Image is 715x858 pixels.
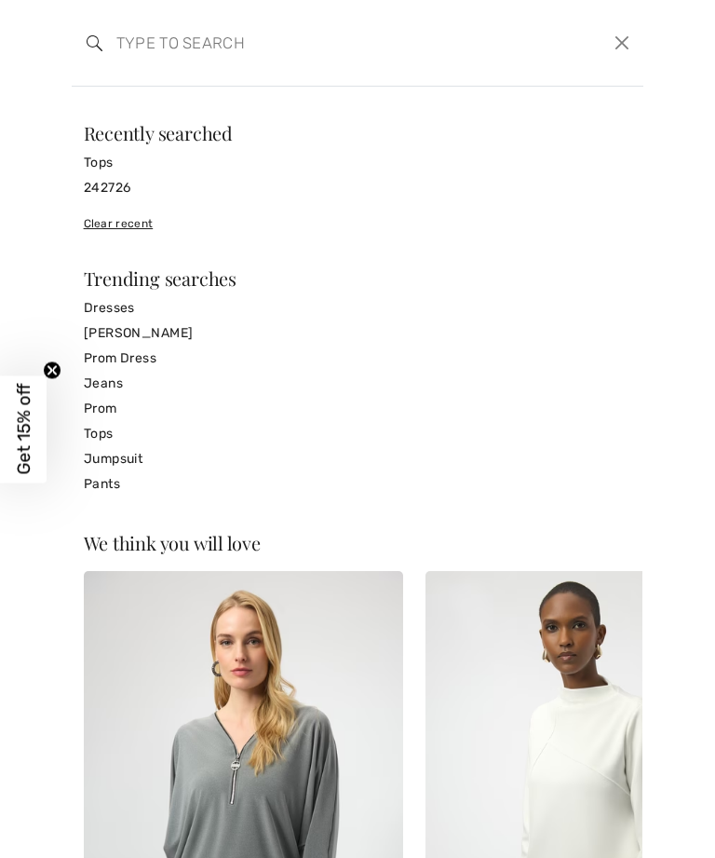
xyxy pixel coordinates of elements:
[13,384,34,475] span: Get 15% off
[84,269,632,288] div: Trending searches
[84,175,632,200] a: 242726
[84,471,632,497] a: Pants
[102,15,494,71] input: TYPE TO SEARCH
[84,396,632,421] a: Prom
[84,215,632,232] div: Clear recent
[609,29,636,57] button: Close
[84,295,632,320] a: Dresses
[84,346,632,371] a: Prom Dress
[84,446,632,471] a: Jumpsuit
[84,150,632,175] a: Tops
[84,320,632,346] a: [PERSON_NAME]
[84,530,261,555] span: We think you will love
[43,361,61,379] button: Close teaser
[87,35,102,51] img: search the website
[84,371,632,396] a: Jeans
[84,421,632,446] a: Tops
[43,13,81,30] span: Help
[84,124,632,143] div: Recently searched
